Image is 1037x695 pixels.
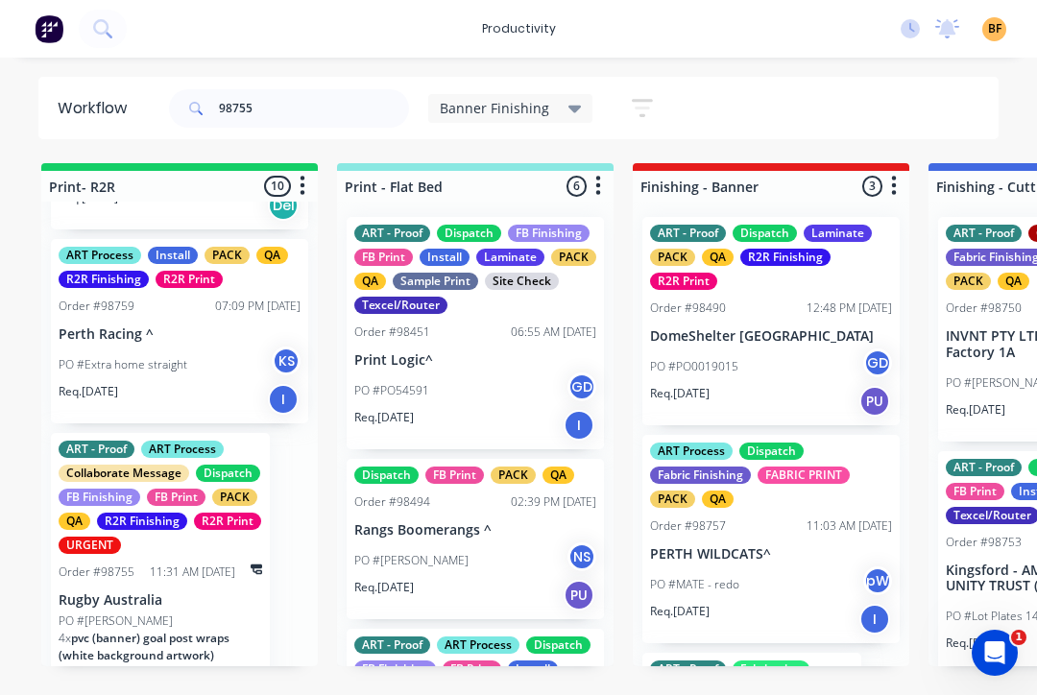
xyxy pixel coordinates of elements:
[650,491,695,508] div: PACK
[437,636,519,654] div: ART Process
[347,217,604,449] div: ART - ProofDispatchFB FinishingFB PrintInstallLaminatePACKQASample PrintSite CheckTexcel/RouterOr...
[425,467,484,484] div: FB Print
[526,636,591,654] div: Dispatch
[650,300,726,317] div: Order #98490
[354,660,436,678] div: FB Finishing
[740,249,831,266] div: R2R Finishing
[650,576,739,593] p: PO #MATE - redo
[59,489,140,506] div: FB Finishing
[354,352,596,369] p: Print Logic^
[148,247,198,264] div: Install
[650,385,710,402] p: Req. [DATE]
[354,273,386,290] div: QA
[354,636,430,654] div: ART - Proof
[946,459,1022,476] div: ART - Proof
[650,273,717,290] div: R2R Print
[650,660,726,678] div: ART - Proof
[946,635,1005,652] p: Req. [DATE]
[272,347,301,375] div: KS
[354,522,596,539] p: Rangs Boomerangs ^
[946,225,1022,242] div: ART - Proof
[946,534,1022,551] div: Order #98753
[354,225,430,242] div: ART - Proof
[156,271,223,288] div: R2R Print
[859,604,890,635] div: I
[650,358,738,375] p: PO #PO0019015
[476,249,544,266] div: Laminate
[437,225,501,242] div: Dispatch
[650,603,710,620] p: Req. [DATE]
[733,660,809,678] div: Fabrication
[946,273,991,290] div: PACK
[354,297,447,314] div: Texcel/Router
[59,513,90,530] div: QA
[485,273,559,290] div: Site Check
[543,467,574,484] div: QA
[564,410,594,441] div: I
[807,517,892,535] div: 11:03 AM [DATE]
[219,89,409,128] input: Search for orders...
[650,546,892,563] p: PERTH WILDCATS^
[642,217,900,425] div: ART - ProofDispatchLaminatePACKQAR2R FinishingR2R PrintOrder #9849012:48 PM [DATE]DomeShelter [GE...
[59,247,141,264] div: ART Process
[268,384,299,415] div: I
[268,190,299,221] div: Del
[650,443,733,460] div: ART Process
[863,566,892,595] div: pW
[650,249,695,266] div: PACK
[59,298,134,315] div: Order #98759
[59,563,134,581] div: Order #98755
[443,660,501,678] div: FB Print
[205,247,250,264] div: PACK
[354,467,419,484] div: Dispatch
[863,348,892,377] div: GD
[564,580,594,611] div: PU
[859,386,890,417] div: PU
[988,20,1001,37] span: BF
[804,225,872,242] div: Laminate
[491,467,536,484] div: PACK
[650,225,726,242] div: ART - Proof
[440,98,549,118] span: Banner Finishing
[946,401,1005,419] p: Req. [DATE]
[354,324,430,341] div: Order #98451
[59,326,301,343] p: Perth Racing ^
[59,537,121,554] div: URGENT
[702,491,734,508] div: QA
[194,513,261,530] div: R2R Print
[59,465,189,482] div: Collaborate Message
[354,493,430,511] div: Order #98494
[59,612,173,630] p: PO #[PERSON_NAME]
[946,300,1022,317] div: Order #98750
[642,435,900,643] div: ART ProcessDispatchFabric FinishingFABRIC PRINTPACKQAOrder #9875711:03 AM [DATE]PERTH WILDCATS^PO...
[393,273,478,290] div: Sample Print
[150,563,235,581] div: 11:31 AM [DATE]
[567,372,596,401] div: GD
[196,465,260,482] div: Dispatch
[508,660,558,678] div: Install
[972,630,1018,676] iframe: Intercom live chat
[212,489,257,506] div: PACK
[758,467,850,484] div: FABRIC PRINT
[97,513,187,530] div: R2R Finishing
[998,273,1029,290] div: QA
[215,298,301,315] div: 07:09 PM [DATE]
[354,382,429,399] p: PO #PO54591
[567,542,596,571] div: NS
[59,383,118,400] p: Req. [DATE]
[650,517,726,535] div: Order #98757
[51,239,308,423] div: ART ProcessInstallPACKQAR2R FinishingR2R PrintOrder #9875907:09 PM [DATE]Perth Racing ^PO #Extra ...
[141,441,224,458] div: ART Process
[511,493,596,511] div: 02:39 PM [DATE]
[59,630,229,663] span: pvc (banner) goal post wraps (white background artwork)
[256,247,288,264] div: QA
[472,14,566,43] div: productivity
[58,97,136,120] div: Workflow
[420,249,470,266] div: Install
[59,356,187,373] p: PO #Extra home straight
[807,300,892,317] div: 12:48 PM [DATE]
[51,433,270,687] div: ART - ProofART ProcessCollaborate MessageDispatchFB FinishingFB PrintPACKQAR2R FinishingR2R Print...
[59,592,262,609] p: Rugby Australia
[733,225,797,242] div: Dispatch
[35,14,63,43] img: Factory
